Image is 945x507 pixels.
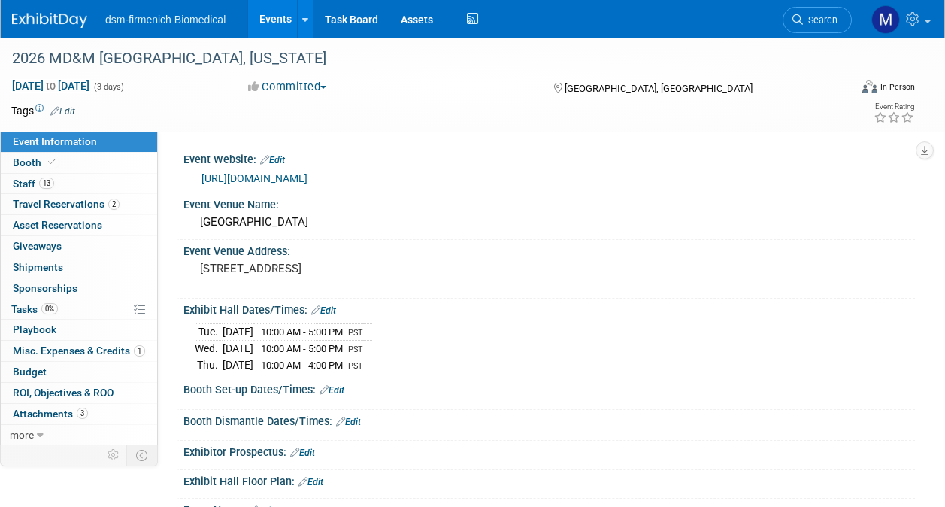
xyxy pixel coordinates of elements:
[1,383,157,403] a: ROI, Objectives & ROO
[1,132,157,152] a: Event Information
[1,153,157,173] a: Booth
[1,404,157,424] a: Attachments3
[348,345,363,354] span: PST
[183,441,915,460] div: Exhibitor Prospectus:
[1,278,157,299] a: Sponsorships
[127,445,158,465] td: Toggle Event Tabs
[348,328,363,338] span: PST
[101,445,127,465] td: Personalize Event Tab Strip
[200,262,471,275] pre: [STREET_ADDRESS]
[10,429,34,441] span: more
[1,425,157,445] a: more
[183,148,915,168] div: Event Website:
[13,135,97,147] span: Event Information
[44,80,58,92] span: to
[92,82,124,92] span: (3 days)
[201,172,307,184] a: [URL][DOMAIN_NAME]
[183,299,915,318] div: Exhibit Hall Dates/Times:
[13,178,54,190] span: Staff
[195,341,223,357] td: Wed.
[13,387,114,399] span: ROI, Objectives & ROO
[13,366,47,378] span: Budget
[183,378,915,398] div: Booth Set-up Dates/Times:
[13,198,120,210] span: Travel Reservations
[565,83,753,94] span: [GEOGRAPHIC_DATA], [GEOGRAPHIC_DATA]
[261,326,343,338] span: 10:00 AM - 5:00 PM
[13,240,62,252] span: Giveaways
[874,103,914,111] div: Event Rating
[783,78,915,101] div: Event Format
[1,194,157,214] a: Travel Reservations2
[134,345,145,357] span: 1
[862,80,877,93] img: Format-Inperson.png
[298,477,323,487] a: Edit
[1,362,157,382] a: Budget
[261,360,343,371] span: 10:00 AM - 4:00 PM
[1,341,157,361] a: Misc. Expenses & Credits1
[50,106,75,117] a: Edit
[336,417,361,427] a: Edit
[48,158,56,166] i: Booth reservation complete
[261,343,343,354] span: 10:00 AM - 5:00 PM
[183,410,915,430] div: Booth Dismantle Dates/Times:
[348,361,363,371] span: PST
[290,448,315,458] a: Edit
[311,305,336,316] a: Edit
[77,408,88,419] span: 3
[11,79,90,93] span: [DATE] [DATE]
[108,199,120,210] span: 2
[39,178,54,189] span: 13
[13,345,145,357] span: Misc. Expenses & Credits
[1,299,157,320] a: Tasks0%
[1,215,157,235] a: Asset Reservations
[13,323,56,335] span: Playbook
[1,320,157,340] a: Playbook
[105,14,226,26] span: dsm-firmenich Biomedical
[195,324,223,341] td: Tue.
[41,303,58,314] span: 0%
[803,14,837,26] span: Search
[260,155,285,165] a: Edit
[13,156,59,168] span: Booth
[223,324,253,341] td: [DATE]
[7,45,837,72] div: 2026 MD&M [GEOGRAPHIC_DATA], [US_STATE]
[183,240,915,259] div: Event Venue Address:
[11,303,58,315] span: Tasks
[1,174,157,194] a: Staff13
[223,341,253,357] td: [DATE]
[320,385,344,396] a: Edit
[183,193,915,212] div: Event Venue Name:
[195,211,904,234] div: [GEOGRAPHIC_DATA]
[183,470,915,490] div: Exhibit Hall Floor Plan:
[871,5,900,34] img: Melanie Davison
[223,357,253,372] td: [DATE]
[1,257,157,278] a: Shipments
[195,357,223,372] td: Thu.
[12,13,87,28] img: ExhibitDay
[13,261,63,273] span: Shipments
[11,103,75,118] td: Tags
[13,219,102,231] span: Asset Reservations
[13,408,88,420] span: Attachments
[243,79,332,95] button: Committed
[13,282,77,294] span: Sponsorships
[880,81,915,93] div: In-Person
[783,7,852,33] a: Search
[1,236,157,257] a: Giveaways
